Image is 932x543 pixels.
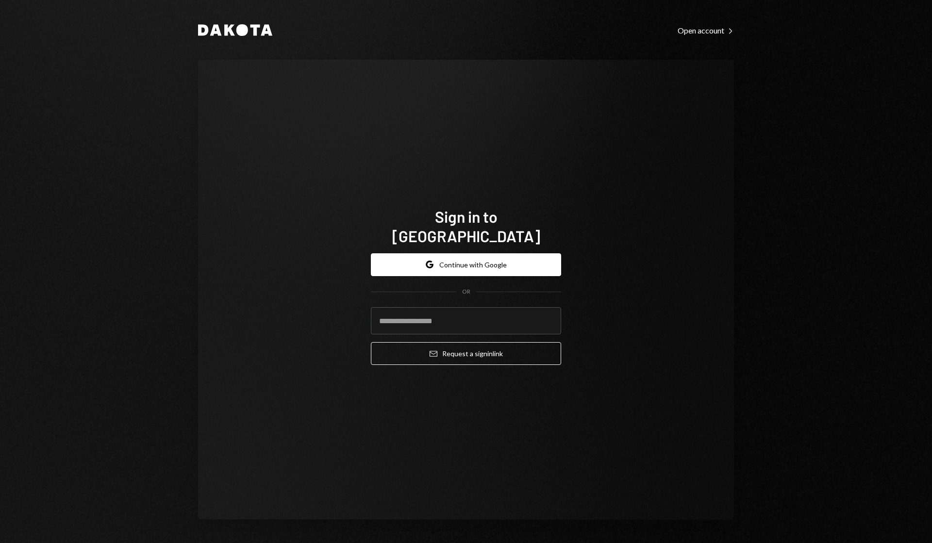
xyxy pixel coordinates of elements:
button: Continue with Google [371,253,561,276]
h1: Sign in to [GEOGRAPHIC_DATA] [371,207,561,246]
div: Open account [678,26,734,35]
button: Request a signinlink [371,342,561,365]
div: OR [462,288,470,296]
a: Open account [678,25,734,35]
